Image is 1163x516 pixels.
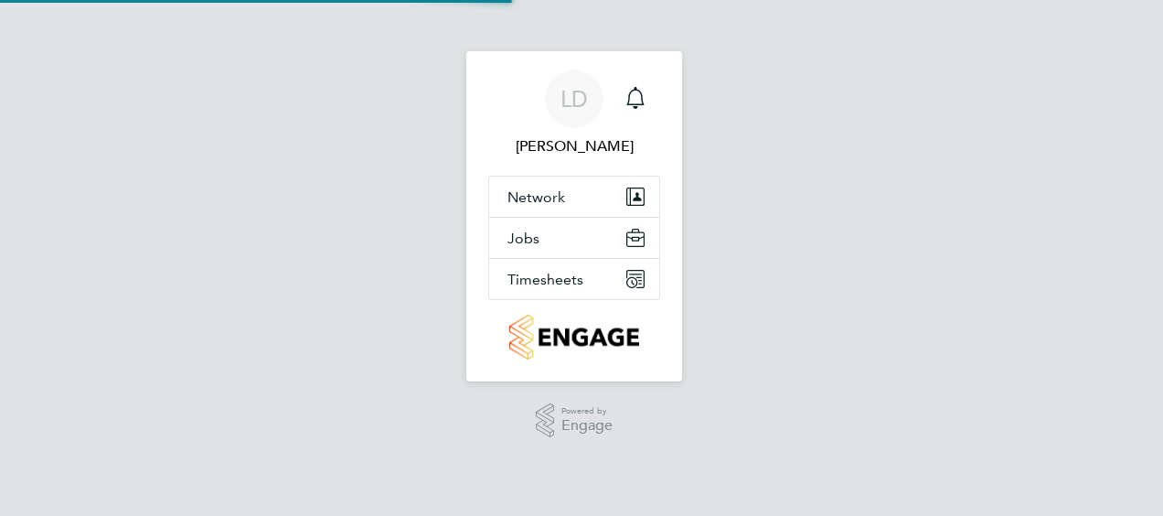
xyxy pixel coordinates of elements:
span: LD [560,87,588,111]
nav: Main navigation [466,51,682,382]
span: Powered by [561,403,613,419]
span: Levi Daniel [488,135,660,157]
a: Go to home page [488,315,660,360]
button: Jobs [489,218,659,258]
button: Timesheets [489,259,659,299]
a: LD[PERSON_NAME] [488,70,660,157]
span: Jobs [507,230,539,247]
span: Network [507,188,565,206]
a: Powered byEngage [536,403,614,438]
img: countryside-properties-logo-retina.png [509,315,638,360]
span: Engage [561,418,613,434]
span: Timesheets [507,271,583,288]
button: Network [489,177,659,217]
